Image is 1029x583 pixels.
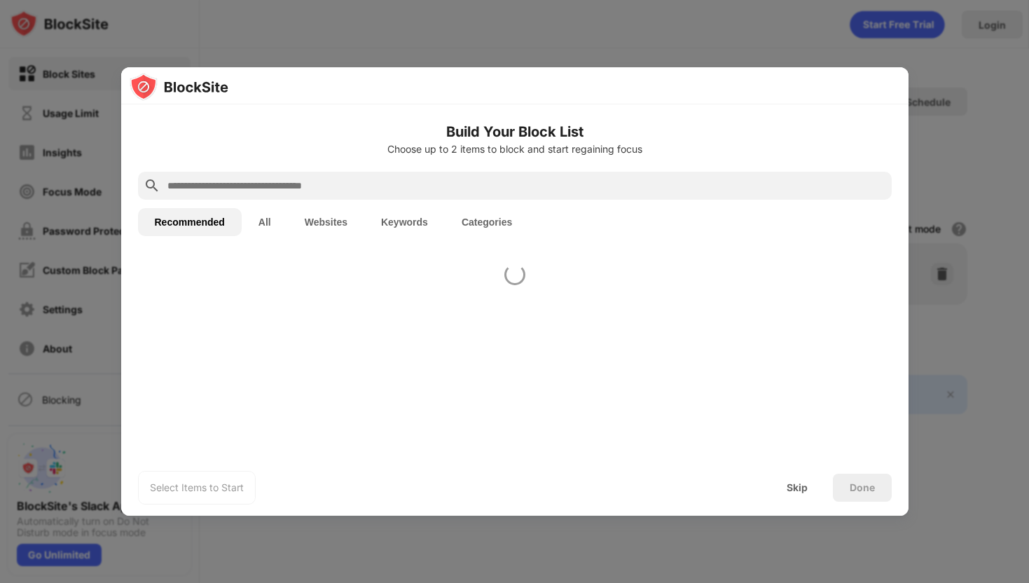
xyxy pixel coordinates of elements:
button: Websites [288,208,364,236]
button: Categories [445,208,529,236]
h6: Build Your Block List [138,121,892,142]
div: Choose up to 2 items to block and start regaining focus [138,144,892,155]
img: logo-blocksite.svg [130,73,228,101]
button: Recommended [138,208,242,236]
button: Keywords [364,208,445,236]
div: Done [850,482,875,493]
div: Select Items to Start [150,481,244,495]
button: All [242,208,288,236]
div: Skip [787,482,808,493]
img: search.svg [144,177,160,194]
